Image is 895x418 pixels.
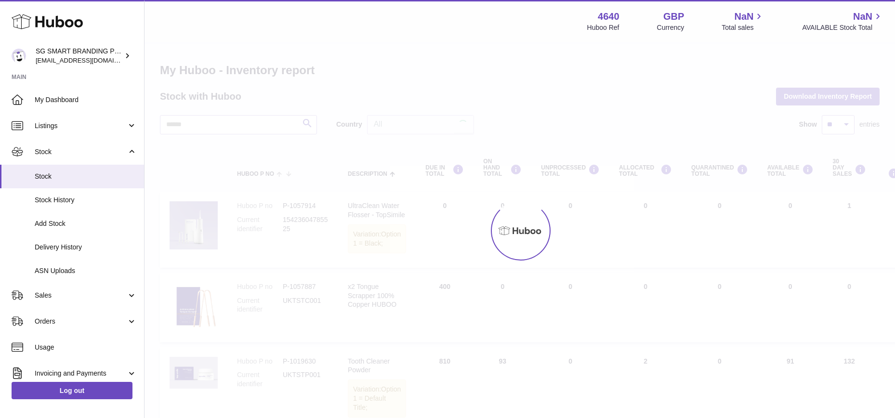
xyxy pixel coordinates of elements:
strong: GBP [663,10,684,23]
span: ASN Uploads [35,266,137,275]
div: Currency [657,23,684,32]
span: [EMAIL_ADDRESS][DOMAIN_NAME] [36,56,142,64]
span: NaN [853,10,872,23]
span: AVAILABLE Stock Total [802,23,883,32]
span: Total sales [722,23,764,32]
span: Stock History [35,196,137,205]
span: Stock [35,147,127,157]
img: uktopsmileshipping@gmail.com [12,49,26,63]
strong: 4640 [598,10,619,23]
span: Sales [35,291,127,300]
div: Huboo Ref [587,23,619,32]
span: Invoicing and Payments [35,369,127,378]
span: Orders [35,317,127,326]
div: SG SMART BRANDING PTE. LTD. [36,47,122,65]
span: Add Stock [35,219,137,228]
a: Log out [12,382,132,399]
span: NaN [734,10,753,23]
a: NaN AVAILABLE Stock Total [802,10,883,32]
span: Listings [35,121,127,131]
span: Delivery History [35,243,137,252]
span: Stock [35,172,137,181]
a: NaN Total sales [722,10,764,32]
span: My Dashboard [35,95,137,104]
span: Usage [35,343,137,352]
